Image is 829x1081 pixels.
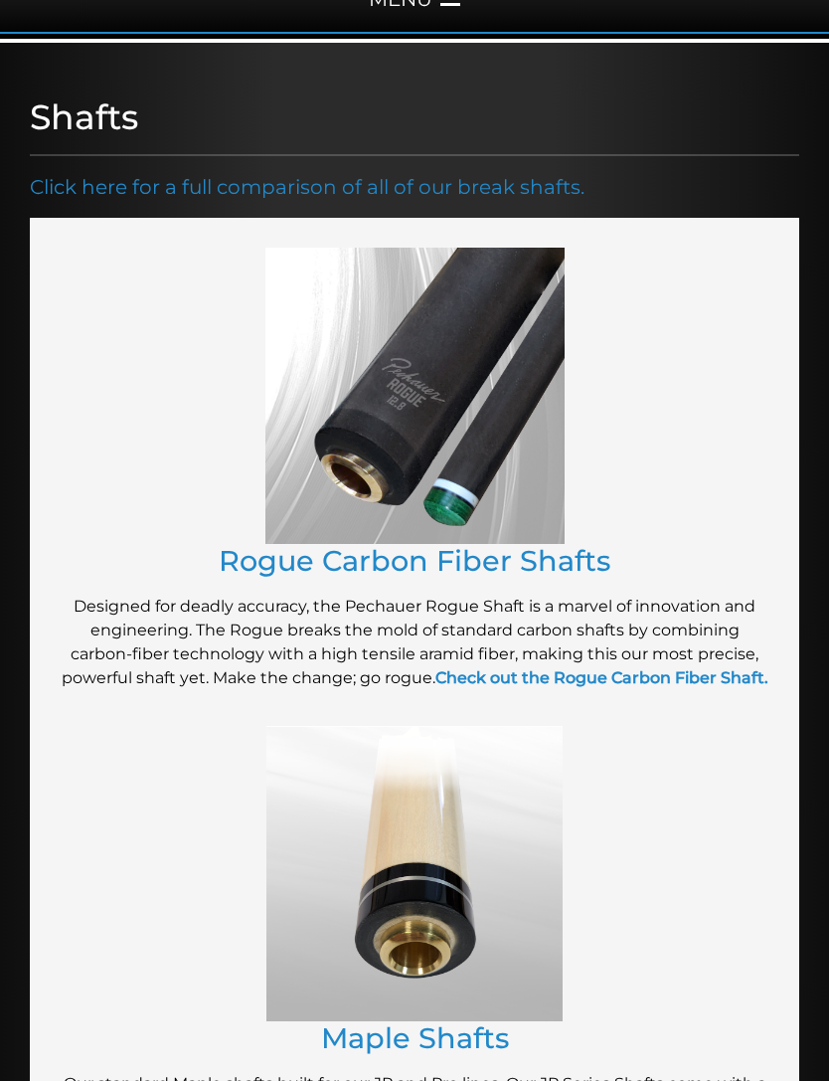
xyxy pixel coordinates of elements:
a: Maple Shafts [321,1020,509,1055]
a: Check out the Rogue Carbon Fiber Shaft. [435,668,768,687]
a: Click here for a full comparison of all of our break shafts. [30,175,584,199]
h1: Shafts [30,97,799,138]
p: Designed for deadly accuracy, the Pechauer Rogue Shaft is a marvel of innovation and engineering.... [60,595,769,690]
a: Rogue Carbon Fiber Shafts [219,543,610,578]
